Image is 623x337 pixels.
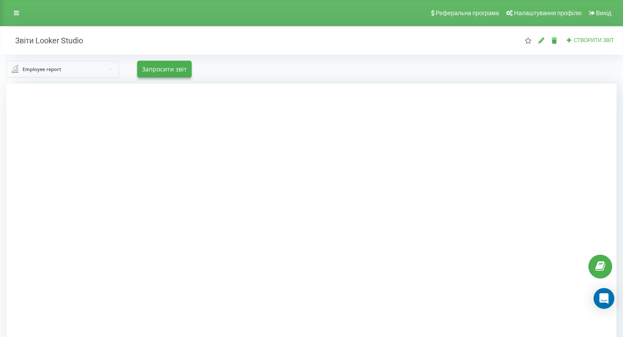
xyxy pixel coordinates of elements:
span: Налаштування профілю [514,10,581,16]
div: Employee report [22,65,61,74]
h2: Звіти Looker Studio [6,36,83,45]
i: Створити звіт [566,37,572,42]
i: Цей звіт буде завантажений першим при відкритті "Звіти Looker Studio". Ви можете призначити будь-... [524,37,532,43]
span: Вихід [596,10,611,16]
button: Запросити звіт [137,61,192,78]
i: Видалити звіт [551,37,558,43]
span: Створити звіт [574,37,614,43]
i: Редагувати звіт [538,37,545,43]
span: Реферальна програма [436,10,499,16]
button: Створити звіт [564,37,617,44]
div: Open Intercom Messenger [594,288,614,309]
